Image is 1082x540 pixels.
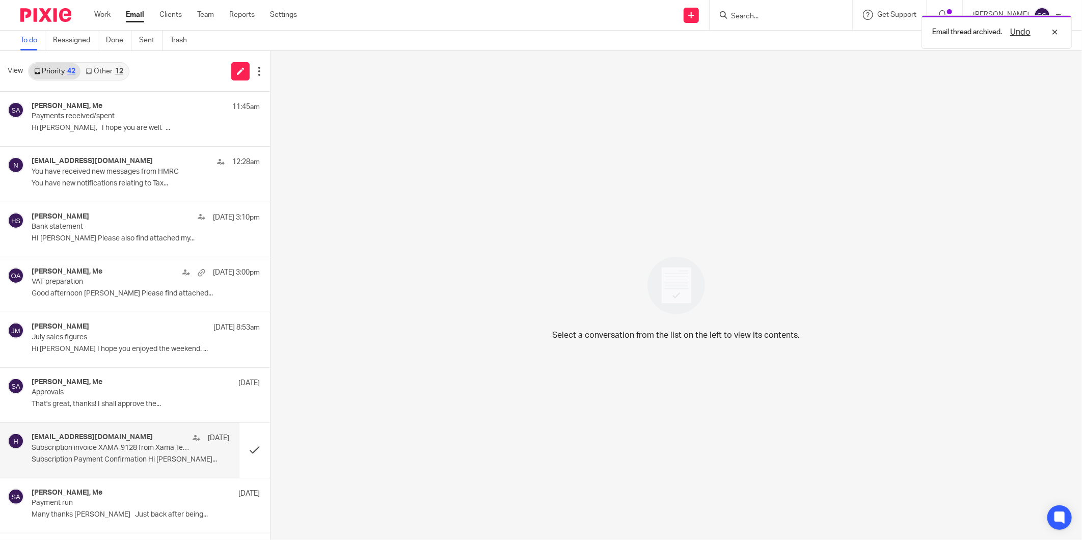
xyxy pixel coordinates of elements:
[32,223,214,231] p: Bank statement
[232,102,260,112] p: 11:45am
[32,489,102,497] h4: [PERSON_NAME], Me
[553,329,800,341] p: Select a conversation from the list on the left to view its contents.
[238,489,260,499] p: [DATE]
[32,234,260,243] p: HI [PERSON_NAME] Please also find attached my...
[115,68,123,75] div: 12
[32,168,214,176] p: You have received new messages from HMRC
[197,10,214,20] a: Team
[32,455,229,464] p: Subscription Payment Confirmation Hi [PERSON_NAME]...
[94,10,111,20] a: Work
[8,157,24,173] img: svg%3E
[1034,7,1050,23] img: svg%3E
[8,212,24,229] img: svg%3E
[32,102,102,111] h4: [PERSON_NAME], Me
[232,157,260,167] p: 12:28am
[8,322,24,339] img: svg%3E
[159,10,182,20] a: Clients
[32,378,102,387] h4: [PERSON_NAME], Me
[1007,26,1034,38] button: Undo
[53,31,98,50] a: Reassigned
[170,31,195,50] a: Trash
[229,10,255,20] a: Reports
[32,444,190,452] p: Subscription invoice XAMA-9128 from Xama Technologies Ltd for Arran Accountancy Limited
[32,400,260,409] p: That's great, thanks! I shall approve the...
[32,212,89,221] h4: [PERSON_NAME]
[139,31,163,50] a: Sent
[8,489,24,505] img: svg%3E
[67,68,75,75] div: 42
[932,27,1002,37] p: Email thread archived.
[32,345,260,354] p: Hi [PERSON_NAME] I hope you enjoyed the weekend. ...
[8,378,24,394] img: svg%3E
[32,179,260,188] p: You have new notifications relating to Tax...
[213,322,260,333] p: [DATE] 8:53am
[20,8,71,22] img: Pixie
[8,66,23,76] span: View
[20,31,45,50] a: To do
[8,102,24,118] img: svg%3E
[213,212,260,223] p: [DATE] 3:10pm
[32,278,214,286] p: VAT preparation
[29,63,80,79] a: Priority42
[32,333,214,342] p: July sales figures
[32,388,214,397] p: Approvals
[208,433,229,443] p: [DATE]
[32,433,153,442] h4: [EMAIL_ADDRESS][DOMAIN_NAME]
[32,289,260,298] p: Good afternoon [PERSON_NAME] Please find attached...
[32,267,102,276] h4: [PERSON_NAME], Me
[126,10,144,20] a: Email
[32,499,214,507] p: Payment run
[270,10,297,20] a: Settings
[106,31,131,50] a: Done
[32,112,214,121] p: Payments received/spent
[80,63,128,79] a: Other12
[238,378,260,388] p: [DATE]
[641,250,712,321] img: image
[32,510,260,519] p: Many thanks [PERSON_NAME] Just back after being...
[32,322,89,331] h4: [PERSON_NAME]
[8,267,24,284] img: svg%3E
[213,267,260,278] p: [DATE] 3:00pm
[8,433,24,449] img: svg%3E
[32,157,153,166] h4: [EMAIL_ADDRESS][DOMAIN_NAME]
[32,124,260,132] p: Hi [PERSON_NAME], I hope you are well. ...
